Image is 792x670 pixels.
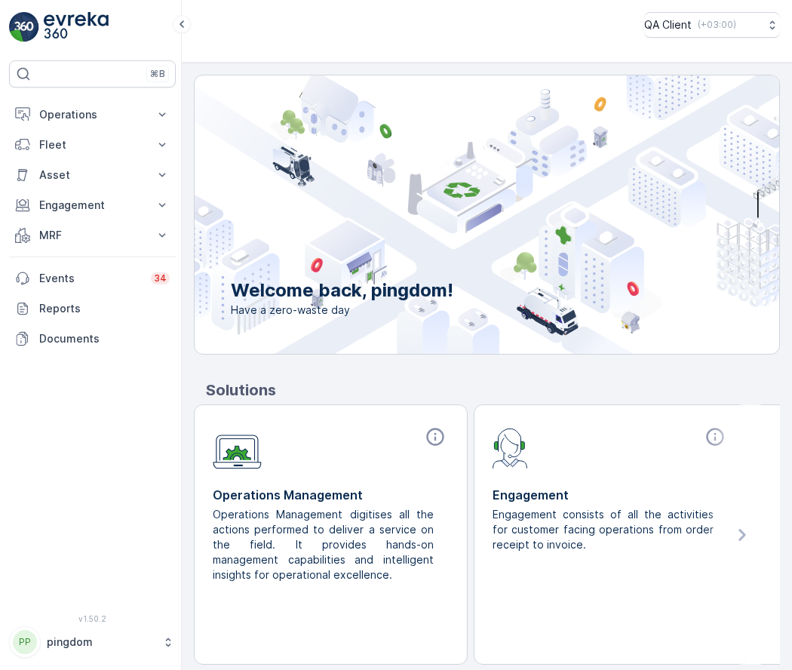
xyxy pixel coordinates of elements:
p: Welcome back, pingdom! [231,278,453,303]
p: QA Client [644,17,692,32]
p: Reports [39,301,170,316]
p: Operations Management digitises all the actions performed to deliver a service on the field. It p... [213,507,437,582]
img: city illustration [127,75,779,354]
button: Engagement [9,190,176,220]
button: QA Client(+03:00) [644,12,780,38]
a: Events34 [9,263,176,294]
p: Engagement [39,198,146,213]
img: module-icon [493,426,528,469]
p: Asset [39,167,146,183]
p: MRF [39,228,146,243]
button: PPpingdom [9,626,176,658]
p: pingdom [47,635,155,650]
span: Have a zero-waste day [231,303,453,318]
p: Operations [39,107,146,122]
p: Engagement consists of all the activities for customer facing operations from order receipt to in... [493,507,717,552]
img: module-icon [213,426,262,469]
p: Documents [39,331,170,346]
div: PP [13,630,37,654]
img: logo_light-DOdMpM7g.png [44,12,109,42]
p: Engagement [493,486,729,504]
a: Documents [9,324,176,354]
button: Asset [9,160,176,190]
p: ⌘B [150,68,165,80]
p: Solutions [206,379,780,401]
span: v 1.50.2 [9,614,176,623]
p: Fleet [39,137,146,152]
p: 34 [154,272,167,284]
button: Fleet [9,130,176,160]
p: Operations Management [213,486,449,504]
button: MRF [9,220,176,250]
p: Events [39,271,142,286]
img: logo [9,12,39,42]
button: Operations [9,100,176,130]
p: ( +03:00 ) [698,19,736,31]
a: Reports [9,294,176,324]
